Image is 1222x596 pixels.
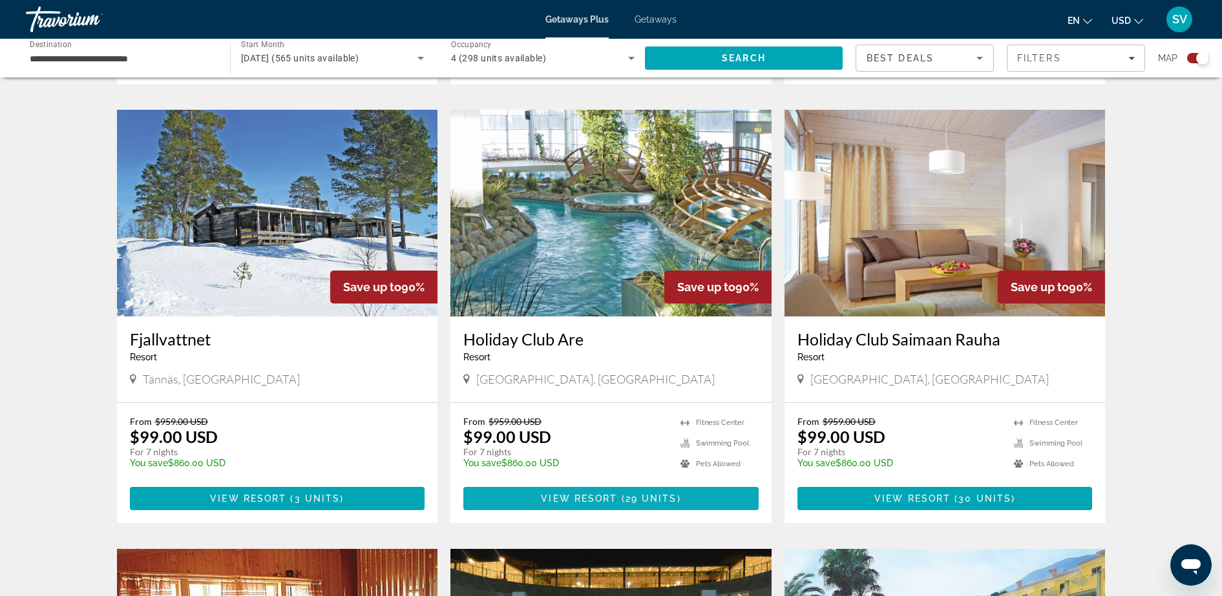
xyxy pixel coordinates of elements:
[117,110,438,316] img: Fjallvattnet
[210,493,286,504] span: View Resort
[874,493,951,504] span: View Resort
[797,427,885,446] p: $99.00 USD
[1170,544,1212,586] iframe: Poga, lai palaistu ziņojumapmaiņas logu
[1007,45,1145,72] button: Filters
[330,271,437,303] div: 90%
[696,460,741,468] span: Pets Allowed
[797,487,1093,510] button: View Resort(30 units)
[1158,49,1177,67] span: Map
[451,40,492,49] span: Occupancy
[476,372,715,386] span: [GEOGRAPHIC_DATA], [GEOGRAPHIC_DATA]
[1111,11,1143,30] button: Change currency
[143,372,300,386] span: Tännäs, [GEOGRAPHIC_DATA]
[1068,15,1080,26] span: en
[645,46,843,70] button: Search
[958,493,1011,504] span: 30 units
[1111,15,1131,26] span: USD
[617,493,680,504] span: ( )
[130,352,157,362] span: Resort
[696,418,744,427] span: Fitness Center
[130,458,168,468] span: You save
[463,458,501,468] span: You save
[785,110,1106,316] img: Holiday Club Saimaan Rauha
[155,416,208,427] span: $959.00 USD
[451,53,546,63] span: 4 (298 units available)
[241,40,284,49] span: Start Month
[286,493,344,504] span: ( )
[30,51,213,67] input: Select destination
[696,439,749,447] span: Swimming Pool
[450,110,772,316] img: Holiday Club Are
[463,446,668,458] p: For 7 nights
[810,372,1049,386] span: [GEOGRAPHIC_DATA], [GEOGRAPHIC_DATA]
[867,53,934,63] span: Best Deals
[677,280,735,294] span: Save up to
[1017,53,1061,63] span: Filters
[797,329,1093,349] a: Holiday Club Saimaan Rauha
[545,14,609,25] a: Getaways Plus
[823,416,876,427] span: $959.00 USD
[241,53,359,63] span: [DATE] (565 units available)
[998,271,1105,303] div: 90%
[463,352,490,362] span: Resort
[26,3,155,36] a: Travorium
[797,352,825,362] span: Resort
[1068,11,1092,30] button: Change language
[343,280,401,294] span: Save up to
[130,446,412,458] p: For 7 nights
[463,427,551,446] p: $99.00 USD
[130,416,152,427] span: From
[951,493,1015,504] span: ( )
[295,493,341,504] span: 3 units
[1029,418,1078,427] span: Fitness Center
[797,458,836,468] span: You save
[463,487,759,510] button: View Resort(29 units)
[30,39,72,48] span: Destination
[867,50,983,66] mat-select: Sort by
[797,416,819,427] span: From
[797,446,1002,458] p: For 7 nights
[635,14,677,25] a: Getaways
[797,458,1002,468] p: $860.00 USD
[130,329,425,349] a: Fjallvattnet
[722,53,766,63] span: Search
[1163,6,1196,33] button: User Menu
[626,493,677,504] span: 29 units
[664,271,772,303] div: 90%
[489,416,542,427] span: $959.00 USD
[541,493,617,504] span: View Resort
[1172,13,1187,26] span: SV
[130,427,218,446] p: $99.00 USD
[463,329,759,349] a: Holiday Club Are
[1029,439,1082,447] span: Swimming Pool
[463,416,485,427] span: From
[1011,280,1069,294] span: Save up to
[130,487,425,510] button: View Resort(3 units)
[463,458,668,468] p: $860.00 USD
[1029,460,1074,468] span: Pets Allowed
[130,458,412,468] p: $860.00 USD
